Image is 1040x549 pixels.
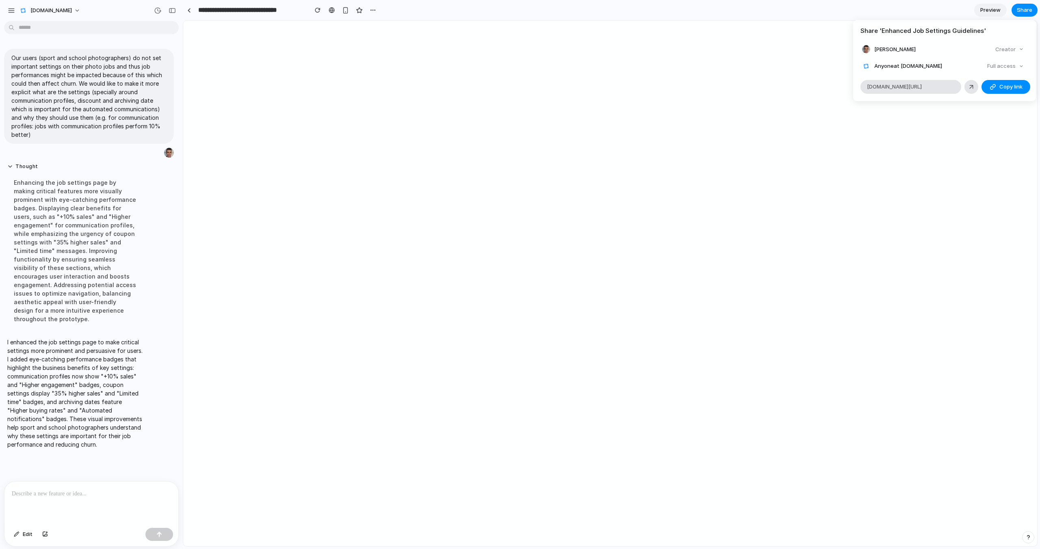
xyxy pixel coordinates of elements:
span: [PERSON_NAME] [874,45,916,54]
span: Anyone at [DOMAIN_NAME] [874,62,942,70]
span: [DOMAIN_NAME][URL] [867,83,922,91]
div: [DOMAIN_NAME][URL] [860,80,961,94]
span: Copy link [999,83,1023,91]
h4: Share ' Enhanced Job Settings Guidelines ' [860,26,1029,36]
button: Copy link [981,80,1030,94]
